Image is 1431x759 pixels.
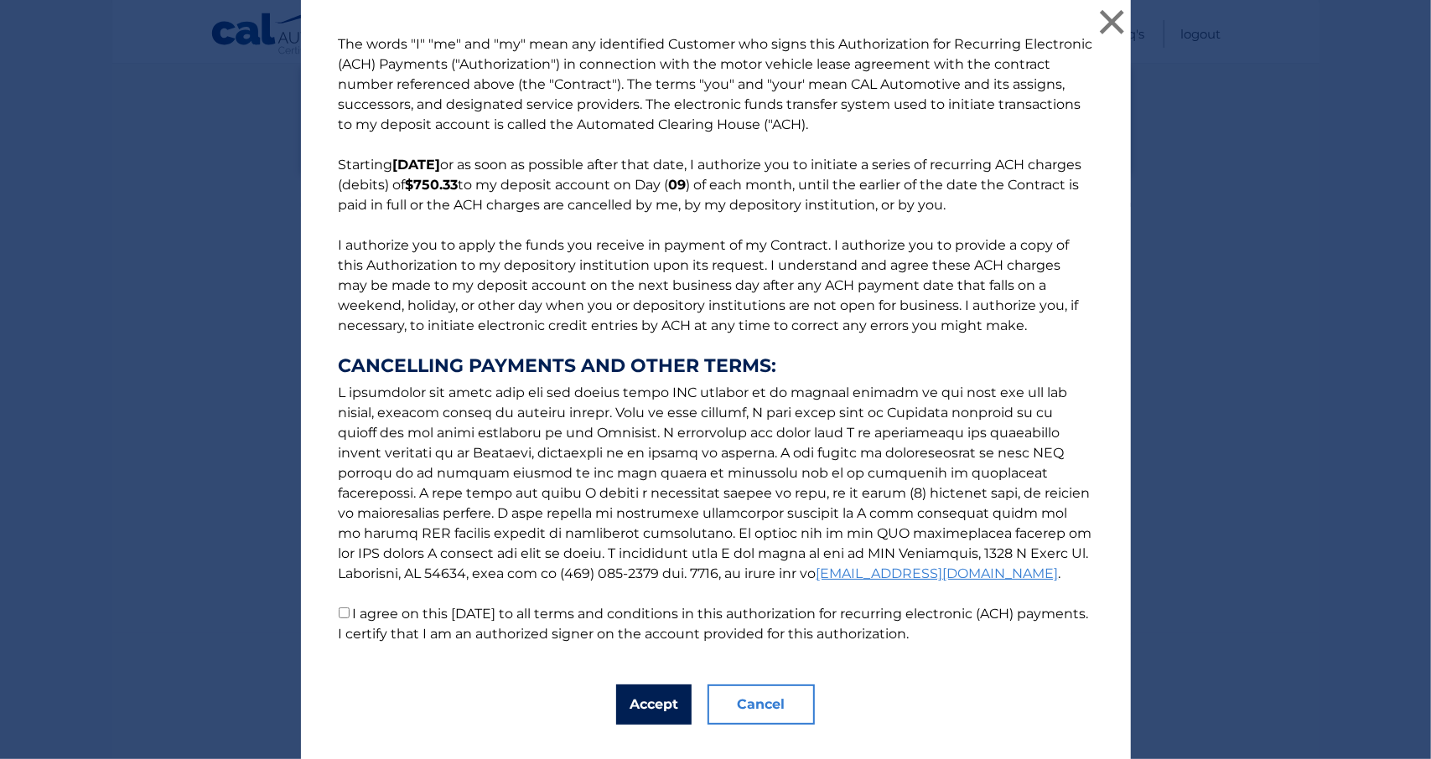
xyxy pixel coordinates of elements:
[393,157,441,173] b: [DATE]
[1096,5,1129,39] button: ×
[339,606,1089,642] label: I agree on this [DATE] to all terms and conditions in this authorization for recurring electronic...
[339,356,1093,376] strong: CANCELLING PAYMENTS AND OTHER TERMS:
[708,684,815,725] button: Cancel
[669,177,687,193] b: 09
[616,684,692,725] button: Accept
[322,34,1110,644] p: The words "I" "me" and "my" mean any identified Customer who signs this Authorization for Recurri...
[406,177,459,193] b: $750.33
[817,565,1059,581] a: [EMAIL_ADDRESS][DOMAIN_NAME]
